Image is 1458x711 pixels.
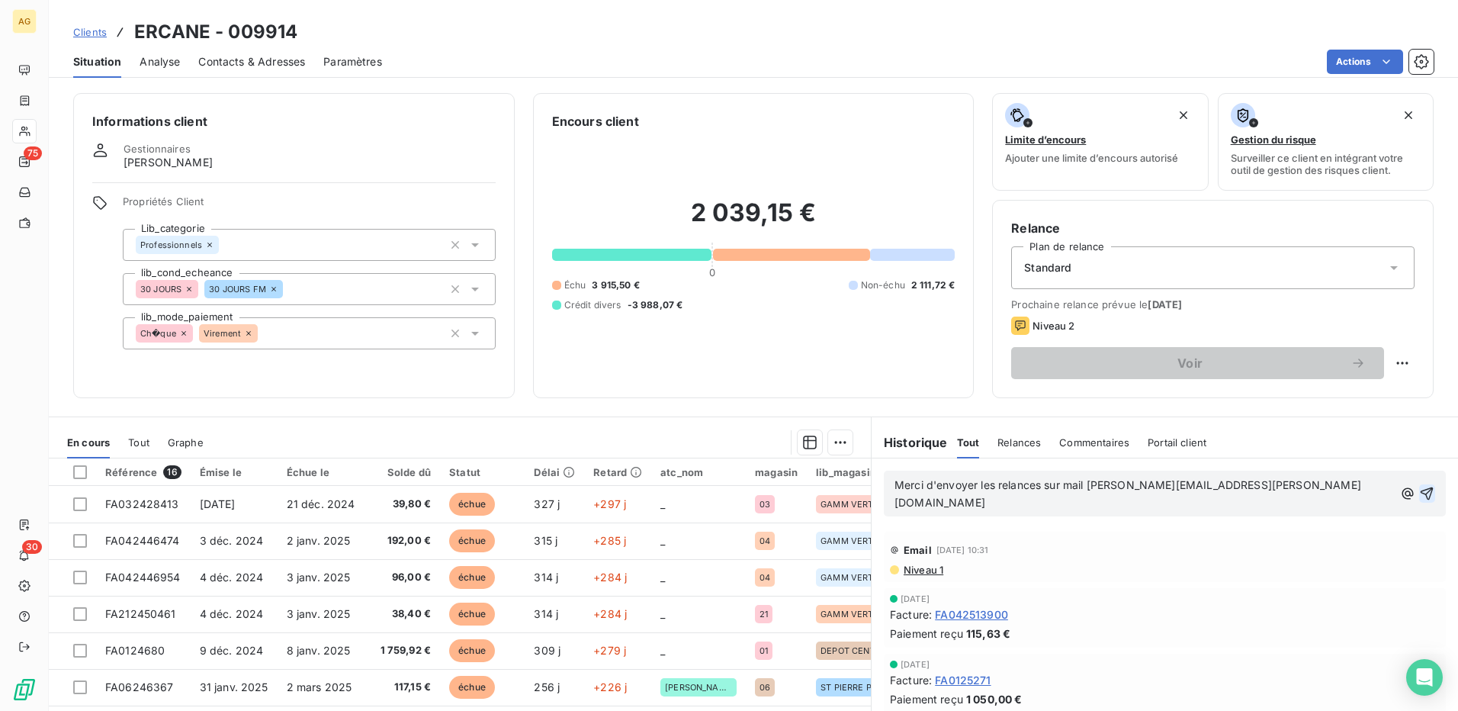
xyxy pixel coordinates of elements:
[200,571,264,584] span: 4 déc. 2024
[200,466,268,478] div: Émise le
[992,93,1208,191] button: Limite d’encoursAjouter une limite d’encours autorisé
[534,571,558,584] span: 314 j
[1032,320,1074,332] span: Niveau 2
[449,466,515,478] div: Statut
[134,18,297,46] h3: ERCANE - 009914
[821,610,888,619] span: GAMM VERT ST LEU
[105,497,179,510] span: FA032428413
[760,573,770,582] span: 04
[373,606,431,622] span: 38,40 €
[902,564,943,576] span: Niveau 1
[449,566,495,589] span: échue
[760,536,770,545] span: 04
[12,9,37,34] div: AG
[936,545,989,555] span: [DATE] 10:31
[1406,659,1443,696] div: Open Intercom Messenger
[935,672,991,688] span: FA0125271
[1148,298,1182,310] span: [DATE]
[890,672,932,688] span: Facture :
[287,571,351,584] span: 3 janv. 2025
[198,54,305,69] span: Contacts & Adresses
[22,540,42,554] span: 30
[323,54,382,69] span: Paramètres
[821,646,888,655] span: DEPOT CENTRAL
[1024,260,1071,275] span: Standard
[449,529,495,552] span: échue
[67,436,110,449] span: En cours
[200,607,264,620] span: 4 déc. 2024
[894,478,1361,509] span: Merci d'envoyer les relances sur mail [PERSON_NAME][EMAIL_ADDRESS][PERSON_NAME][DOMAIN_NAME]
[821,683,883,692] span: ST PIERRE PRO
[966,626,1010,642] span: 115,63 €
[140,329,176,338] span: Ch�que
[373,466,431,478] div: Solde dû
[1029,357,1350,369] span: Voir
[997,436,1041,449] span: Relances
[163,465,181,479] span: 16
[73,54,121,69] span: Situation
[534,607,558,620] span: 314 j
[1231,134,1316,146] span: Gestion du risque
[449,639,495,662] span: échue
[1327,50,1403,74] button: Actions
[872,433,948,452] h6: Historique
[760,500,770,509] span: 03
[593,607,627,620] span: +284 j
[593,534,626,547] span: +285 j
[373,680,431,695] span: 117,15 €
[1059,436,1129,449] span: Commentaires
[935,606,1008,623] span: FA042513900
[73,26,107,38] span: Clients
[760,610,768,619] span: 21
[373,643,431,658] span: 1 759,92 €
[890,626,963,642] span: Paiement reçu
[123,195,496,217] span: Propriétés Client
[755,466,798,478] div: magasin
[552,112,639,130] h6: Encours client
[200,534,264,547] span: 3 déc. 2024
[200,497,236,510] span: [DATE]
[760,683,770,692] span: 06
[660,466,737,478] div: atc_nom
[1231,152,1421,176] span: Surveiller ce client en intégrant votre outil de gestion des risques client.
[24,146,42,160] span: 75
[534,466,575,478] div: Délai
[128,436,149,449] span: Tout
[760,646,768,655] span: 01
[816,466,892,478] div: lib_magasin
[534,534,557,547] span: 315 j
[105,607,176,620] span: FA212450461
[628,298,683,312] span: -3 988,07 €
[534,497,560,510] span: 327 j
[660,497,665,510] span: _
[665,683,732,692] span: [PERSON_NAME]
[283,282,295,296] input: Ajouter une valeur
[219,238,231,252] input: Ajouter une valeur
[287,534,351,547] span: 2 janv. 2025
[564,298,621,312] span: Crédit divers
[209,285,266,294] span: 30 JOURS FM
[901,594,930,603] span: [DATE]
[105,534,180,547] span: FA042446474
[1005,134,1086,146] span: Limite d’encours
[592,278,640,292] span: 3 915,50 €
[1011,219,1415,237] h6: Relance
[593,571,627,584] span: +284 j
[92,112,496,130] h6: Informations client
[1218,93,1434,191] button: Gestion du risqueSurveiller ce client en intégrant votre outil de gestion des risques client.
[821,573,888,582] span: GAMM VERT ST PAUL
[105,571,181,584] span: FA042446954
[287,497,355,510] span: 21 déc. 2024
[204,329,241,338] span: Virement
[593,644,626,657] span: +279 j
[593,497,626,510] span: +297 j
[534,644,560,657] span: 309 j
[287,680,352,693] span: 2 mars 2025
[200,680,268,693] span: 31 janv. 2025
[73,24,107,40] a: Clients
[105,465,181,479] div: Référence
[660,571,665,584] span: _
[140,240,202,249] span: Professionnels
[821,536,888,545] span: GAMM VERT ST PAUL
[140,285,181,294] span: 30 JOURS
